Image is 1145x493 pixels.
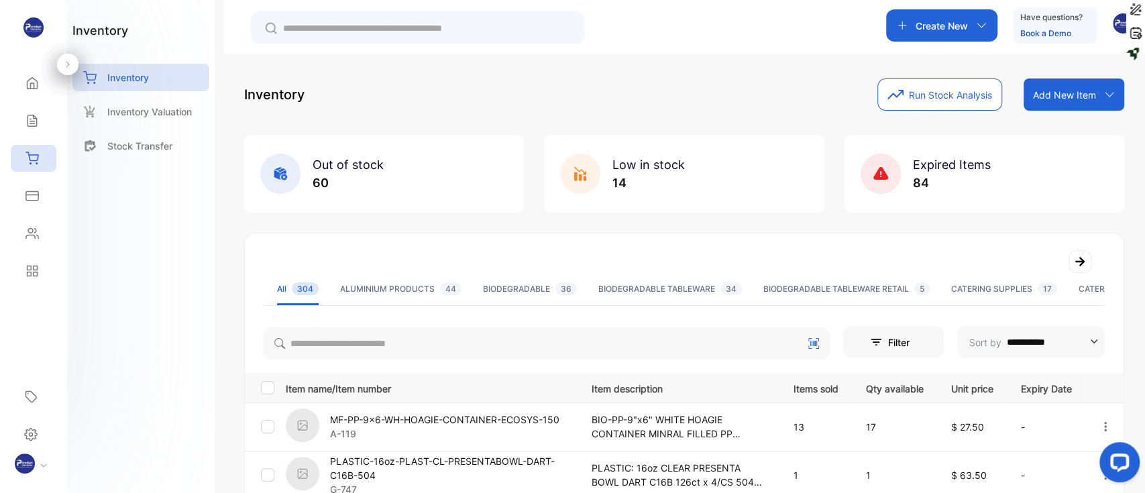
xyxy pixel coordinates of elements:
[612,158,685,172] span: Low in stock
[286,457,319,490] img: item
[1021,468,1072,482] p: -
[591,461,765,489] p: PLASTIC: 16oz CLEAR PRESENTA BOWL DART C16B 126ct x 4/CS 504 PCS
[951,283,1057,295] div: CATERING SUPPLIES
[591,413,765,441] p: BIO-PP-9"x6" WHITE HOAGIE CONTAINER MINRAL FILLED PP ECOSYS 25ct x 6/CS 150 PCS
[313,174,384,192] p: 60
[23,17,44,38] img: logo
[720,282,742,295] span: 34
[330,454,574,482] p: PLASTIC-16oz-PLAST-CL-PRESENTABOWL-DART-C16B-504
[72,64,209,91] a: Inventory
[1021,420,1072,434] p: -
[914,282,930,295] span: 5
[763,283,930,295] div: BIODEGRADABLE TABLEWARE RETAIL
[913,174,991,192] p: 84
[292,282,319,295] span: 304
[794,420,838,434] p: 13
[913,158,991,172] span: Expired Items
[612,174,685,192] p: 14
[1021,379,1072,396] p: Expiry Date
[244,85,305,105] p: Inventory
[15,453,35,474] img: profile
[1020,11,1083,24] p: Have questions?
[483,283,577,295] div: BIODEGRADABLE
[340,283,461,295] div: ALUMINIUM PRODUCTS
[72,98,209,125] a: Inventory Valuation
[866,468,924,482] p: 1
[1113,9,1133,42] button: avatar
[277,283,319,295] div: All
[916,19,968,33] p: Create New
[591,379,765,396] p: Item description
[286,408,319,442] img: item
[951,470,987,481] span: $ 63.50
[866,379,924,396] p: Qty available
[555,282,577,295] span: 36
[877,78,1002,111] button: Run Stock Analysis
[951,379,993,396] p: Unit price
[951,421,984,433] span: $ 27.50
[313,158,384,172] span: Out of stock
[866,420,924,434] p: 17
[107,70,149,85] p: Inventory
[72,21,128,40] h1: inventory
[107,105,192,119] p: Inventory Valuation
[1020,28,1071,38] a: Book a Demo
[286,379,574,396] p: Item name/Item number
[1113,13,1133,34] img: avatar
[969,335,1001,349] p: Sort by
[330,413,559,427] p: MF-PP-9x6-WH-HOAGIE-CONTAINER-ECOSYS-150
[598,283,742,295] div: BIODEGRADABLE TABLEWARE
[72,132,209,160] a: Stock Transfer
[1033,88,1096,102] p: Add New Item
[957,326,1105,358] button: Sort by
[107,139,172,153] p: Stock Transfer
[1089,437,1145,493] iframe: LiveChat chat widget
[794,468,838,482] p: 1
[886,9,997,42] button: Create New
[1038,282,1057,295] span: 17
[440,282,461,295] span: 44
[794,379,838,396] p: Items sold
[330,427,559,441] p: A-119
